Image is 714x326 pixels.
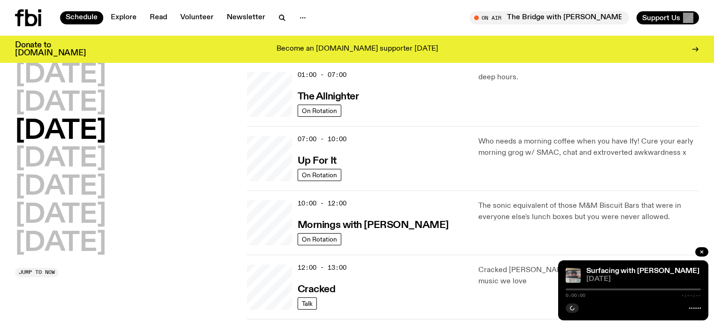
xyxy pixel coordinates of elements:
[276,45,438,53] p: Become an [DOMAIN_NAME] supporter [DATE]
[302,107,337,114] span: On Rotation
[298,92,359,102] h3: The Allnighter
[247,136,292,181] a: Ify - a Brown Skin girl with black braided twists, looking up to the side with her tongue stickin...
[298,156,337,166] h3: Up For It
[298,105,341,117] a: On Rotation
[221,11,271,24] a: Newsletter
[478,200,699,223] p: The sonic equivalent of those M&M Biscuit Bars that were in everyone else's lunch boxes but you w...
[298,283,336,295] a: Cracked
[478,72,699,83] p: deep hours.
[15,62,106,88] button: [DATE]
[15,118,106,144] button: [DATE]
[15,268,59,277] button: Jump to now
[478,136,699,159] p: Who needs a morning coffee when you have Ify! Cure your early morning grog w/ SMAC, chat and extr...
[19,270,55,275] span: Jump to now
[302,171,337,178] span: On Rotation
[15,41,86,57] h3: Donate to [DOMAIN_NAME]
[298,70,346,79] span: 01:00 - 07:00
[681,293,701,298] span: -:--:--
[586,276,701,283] span: [DATE]
[469,11,629,24] button: On AirThe Bridge with [PERSON_NAME]
[15,202,106,228] button: [DATE]
[247,265,292,310] a: Logo for Podcast Cracked. Black background, with white writing, with glass smashing graphics
[298,169,341,181] a: On Rotation
[15,174,106,200] button: [DATE]
[642,14,680,22] span: Support Us
[298,90,359,102] a: The Allnighter
[105,11,142,24] a: Explore
[298,297,317,310] a: Talk
[144,11,173,24] a: Read
[298,233,341,245] a: On Rotation
[298,285,336,295] h3: Cracked
[15,90,106,116] button: [DATE]
[247,200,292,245] a: Radio presenter Ben Hansen sits in front of a wall of photos and an fbi radio sign. Film photo. B...
[298,154,337,166] a: Up For It
[175,11,219,24] a: Volunteer
[60,11,103,24] a: Schedule
[566,293,585,298] span: 0:00:00
[15,230,106,257] button: [DATE]
[586,267,699,275] a: Surfacing with [PERSON_NAME]
[298,263,346,272] span: 12:00 - 13:00
[298,220,449,230] h3: Mornings with [PERSON_NAME]
[637,11,699,24] button: Support Us
[298,199,346,208] span: 10:00 - 12:00
[298,135,346,144] span: 07:00 - 10:00
[302,300,313,307] span: Talk
[298,219,449,230] a: Mornings with [PERSON_NAME]
[302,235,337,243] span: On Rotation
[478,265,699,287] p: Cracked [PERSON_NAME] open the creative process behind the music we love
[15,146,106,172] button: [DATE]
